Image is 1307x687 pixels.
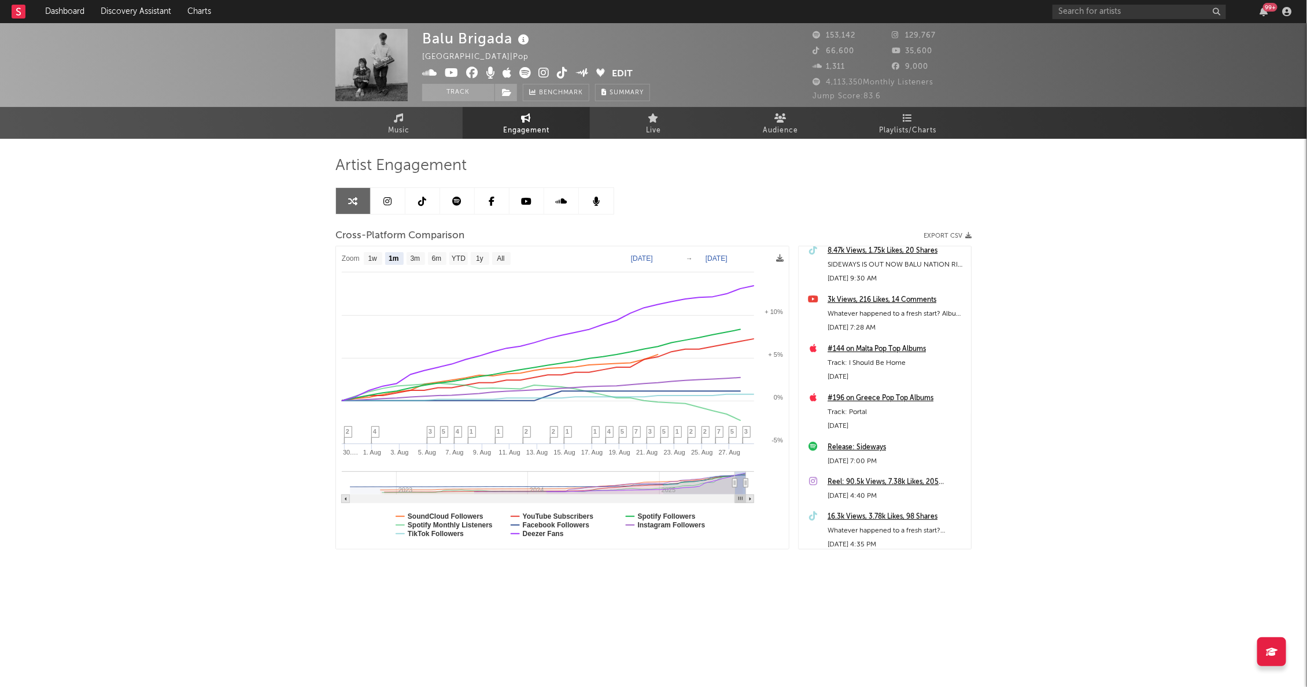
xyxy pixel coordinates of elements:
[828,321,965,335] div: [DATE] 7:28 AM
[828,419,965,433] div: [DATE]
[828,342,965,356] a: #144 on Malta Pop Top Albums
[828,293,965,307] a: 3k Views, 216 Likes, 14 Comments
[828,244,965,258] a: 8.47k Views, 1.75k Likes, 20 Shares
[771,437,783,444] text: -5%
[828,475,965,489] a: Reel: 90.5k Views, 7.38k Likes, 205 Comments
[408,512,483,520] text: SoundCloud Followers
[621,428,624,435] span: 5
[828,441,965,455] a: Release: Sideways
[1053,5,1226,19] input: Search for artists
[526,449,548,456] text: 13. Aug
[473,449,491,456] text: 9. Aug
[463,107,590,139] a: Engagement
[566,428,569,435] span: 1
[523,512,594,520] text: YouTube Subscribers
[828,455,965,468] div: [DATE] 7:00 PM
[609,449,630,456] text: 19. Aug
[389,124,410,138] span: Music
[432,255,442,263] text: 6m
[335,159,467,173] span: Artist Engagement
[408,530,464,538] text: TikTok Followers
[813,63,845,71] span: 1,311
[429,428,432,435] span: 3
[730,428,734,435] span: 5
[634,428,638,435] span: 7
[456,428,459,435] span: 4
[638,512,696,520] text: Spotify Followers
[342,255,360,263] text: Zoom
[595,84,650,101] button: Summary
[828,538,965,552] div: [DATE] 4:35 PM
[422,50,542,64] div: [GEOGRAPHIC_DATA] | Pop
[646,124,661,138] span: Live
[638,521,706,529] text: Instagram Followers
[612,67,633,82] button: Edit
[368,255,378,263] text: 1w
[828,272,965,286] div: [DATE] 9:30 AM
[706,254,728,263] text: [DATE]
[422,84,494,101] button: Track
[828,258,965,272] div: SIDEWAYS IS OUT NOW BALU NATION RISE 🫡 #newmusic #indie
[719,449,740,456] text: 27. Aug
[476,255,483,263] text: 1y
[662,428,666,435] span: 5
[363,449,381,456] text: 1. Aug
[744,428,748,435] span: 3
[636,449,658,456] text: 21. Aug
[335,107,463,139] a: Music
[813,93,881,100] span: Jump Score: 83.6
[523,530,564,538] text: Deezer Fans
[343,449,358,456] text: 30.…
[525,428,528,435] span: 2
[828,370,965,384] div: [DATE]
[470,428,473,435] span: 1
[769,351,784,358] text: + 5%
[497,428,500,435] span: 1
[523,84,589,101] a: Benchmark
[828,510,965,524] a: 16.3k Views, 3.78k Likes, 98 Shares
[554,449,575,456] text: 15. Aug
[411,255,420,263] text: 3m
[408,521,493,529] text: Spotify Monthly Listeners
[689,428,693,435] span: 2
[813,47,854,55] span: 66,600
[703,428,707,435] span: 2
[774,394,783,401] text: 0%
[828,356,965,370] div: Track: I Should Be Home
[813,79,933,86] span: 4,113,350 Monthly Listeners
[924,232,972,239] button: Export CSV
[389,255,398,263] text: 1m
[648,428,652,435] span: 3
[880,124,937,138] span: Playlists/Charts
[717,428,721,435] span: 7
[442,428,445,435] span: 5
[828,307,965,321] div: Whatever happened to a fresh start? Album [DATE]. Sideways out now ⚠️ #sideways #newalbum #portal
[892,32,936,39] span: 129,767
[844,107,972,139] a: Playlists/Charts
[691,449,712,456] text: 25. Aug
[1260,7,1268,16] button: 99+
[1263,3,1278,12] div: 99 +
[610,90,644,96] span: Summary
[892,47,933,55] span: 35,600
[418,449,436,456] text: 5. Aug
[539,86,583,100] span: Benchmark
[523,521,590,529] text: Facebook Followers
[675,428,679,435] span: 1
[445,449,463,456] text: 7. Aug
[813,32,855,39] span: 153,142
[581,449,603,456] text: 17. Aug
[763,124,799,138] span: Audience
[607,428,611,435] span: 4
[335,229,464,243] span: Cross-Platform Comparison
[593,428,597,435] span: 1
[373,428,376,435] span: 4
[390,449,408,456] text: 3. Aug
[503,124,549,138] span: Engagement
[552,428,555,435] span: 2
